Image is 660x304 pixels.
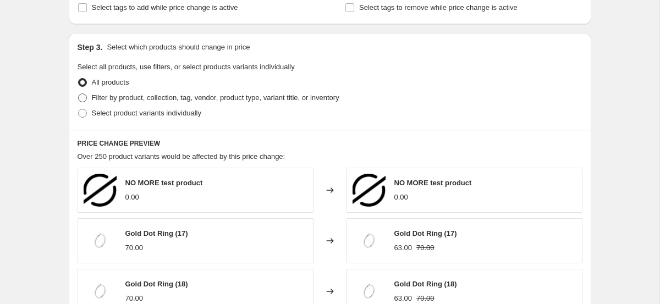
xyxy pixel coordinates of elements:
[84,174,117,207] img: NO_MORE_SIMBOLIS_juodas-171469_80x.png
[125,193,139,201] span: 0.00
[416,244,435,252] span: 70.00
[125,280,188,288] span: Gold Dot Ring (18)
[84,224,117,257] img: GoldDotRing_GoldPlatedSterlingSilver_NOMOREaccessories_9a732ecf-2d53-443a-a901-5e71e3166782-34548...
[125,229,188,237] span: Gold Dot Ring (17)
[416,294,435,302] span: 70.00
[394,179,472,187] span: NO MORE test product
[92,78,129,86] span: All products
[359,3,518,12] span: Select tags to remove while price change is active
[78,63,295,71] span: Select all products, use filters, or select products variants individually
[78,152,285,161] span: Over 250 product variants would be affected by this price change:
[353,174,386,207] img: NO_MORE_SIMBOLIS_juodas-171469_80x.png
[107,42,250,53] p: Select which products should change in price
[394,280,457,288] span: Gold Dot Ring (18)
[394,244,413,252] span: 63.00
[394,193,408,201] span: 0.00
[92,109,201,117] span: Select product variants individually
[125,244,144,252] span: 70.00
[394,229,457,237] span: Gold Dot Ring (17)
[78,42,103,53] h2: Step 3.
[125,179,203,187] span: NO MORE test product
[92,93,339,102] span: Filter by product, collection, tag, vendor, product type, variant title, or inventory
[78,139,582,148] h6: PRICE CHANGE PREVIEW
[125,294,144,302] span: 70.00
[394,294,413,302] span: 63.00
[92,3,238,12] span: Select tags to add while price change is active
[353,224,386,257] img: GoldDotRing_GoldPlatedSterlingSilver_NOMOREaccessories_9a732ecf-2d53-443a-a901-5e71e3166782-34548...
